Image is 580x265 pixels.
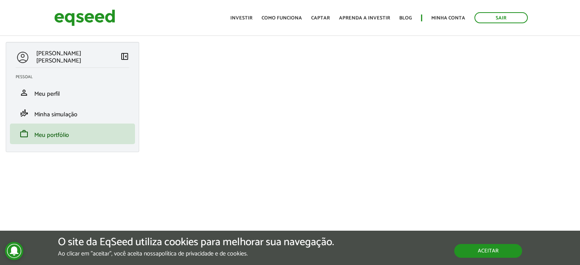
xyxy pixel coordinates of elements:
[10,124,135,144] li: Meu portfólio
[311,16,330,21] a: Captar
[58,250,334,257] p: Ao clicar em "aceitar", você aceita nossa .
[34,109,77,120] span: Minha simulação
[34,130,69,140] span: Meu portfólio
[159,251,247,257] a: política de privacidade e de cookies
[262,16,302,21] a: Como funciona
[16,88,129,97] a: personMeu perfil
[399,16,412,21] a: Blog
[230,16,252,21] a: Investir
[474,12,528,23] a: Sair
[339,16,390,21] a: Aprenda a investir
[19,109,29,118] span: finance_mode
[10,103,135,124] li: Minha simulação
[58,236,334,248] h5: O site da EqSeed utiliza cookies para melhorar sua navegação.
[34,89,60,99] span: Meu perfil
[54,8,115,28] img: EqSeed
[19,129,29,138] span: work
[36,50,120,64] p: [PERSON_NAME] [PERSON_NAME]
[120,52,129,63] a: Colapsar menu
[16,129,129,138] a: workMeu portfólio
[19,88,29,97] span: person
[431,16,465,21] a: Minha conta
[16,75,135,79] h2: Pessoal
[16,109,129,118] a: finance_modeMinha simulação
[10,82,135,103] li: Meu perfil
[454,244,522,258] button: Aceitar
[120,52,129,61] span: left_panel_close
